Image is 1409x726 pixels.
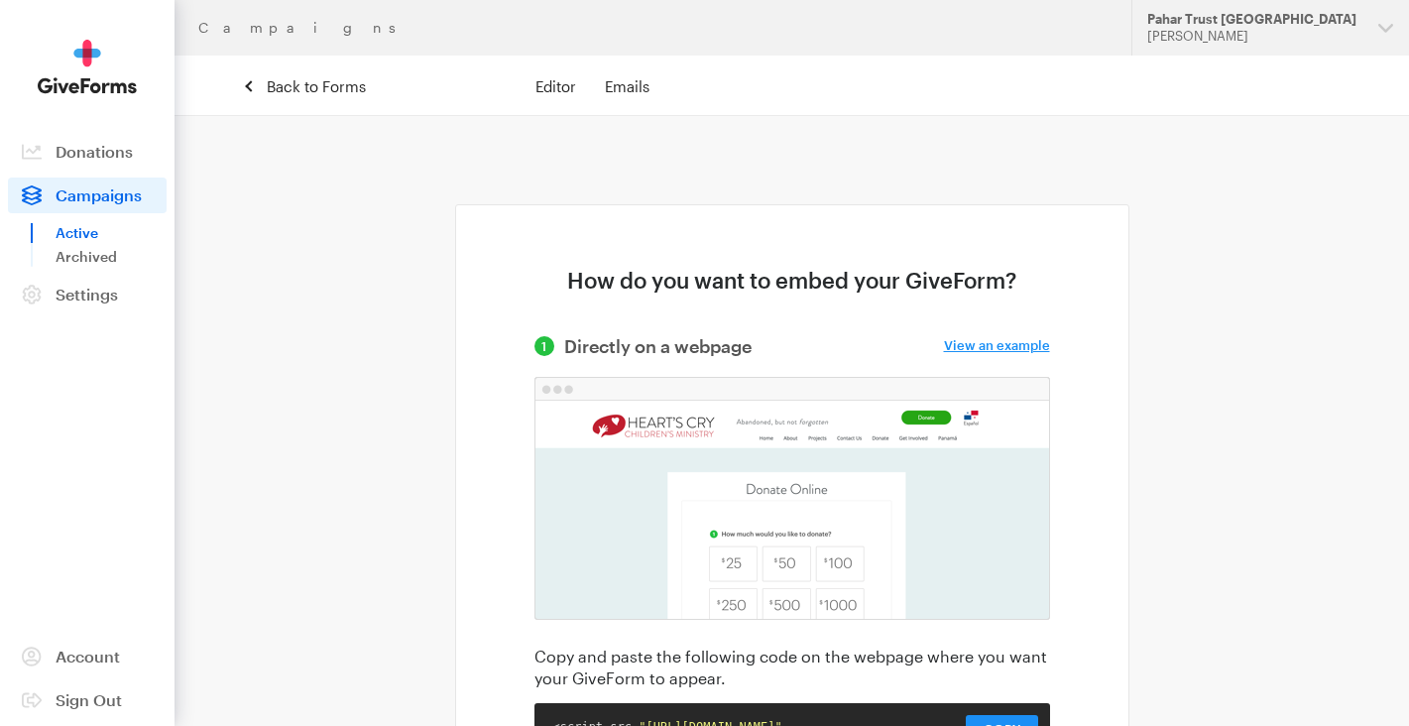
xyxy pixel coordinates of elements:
[56,185,142,204] span: Campaigns
[56,221,167,245] a: Active
[56,142,133,161] span: Donations
[56,245,167,269] a: Archived
[534,336,554,356] span: 1
[534,336,752,356] p: Directly on a webpage
[56,647,120,665] span: Account
[944,337,1050,356] a: View an example
[38,40,137,94] img: GiveForms
[56,285,118,303] span: Settings
[198,20,417,36] a: Campaigns
[8,178,167,213] a: Campaigns
[534,646,1050,689] p: Copy and paste the following code on the webpage where you want your GiveForm to appear.
[534,266,1050,294] h1: How do you want to embed your GiveForm?
[535,77,576,96] a: Editor
[56,690,122,709] span: Sign Out
[8,639,167,674] a: Account
[8,682,167,718] a: Sign Out
[247,77,366,96] a: Back to Forms
[605,77,649,96] a: Emails
[1147,11,1362,28] div: Pahar Trust [GEOGRAPHIC_DATA]
[8,277,167,312] a: Settings
[8,134,167,170] a: Donations
[1147,28,1362,45] div: [PERSON_NAME]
